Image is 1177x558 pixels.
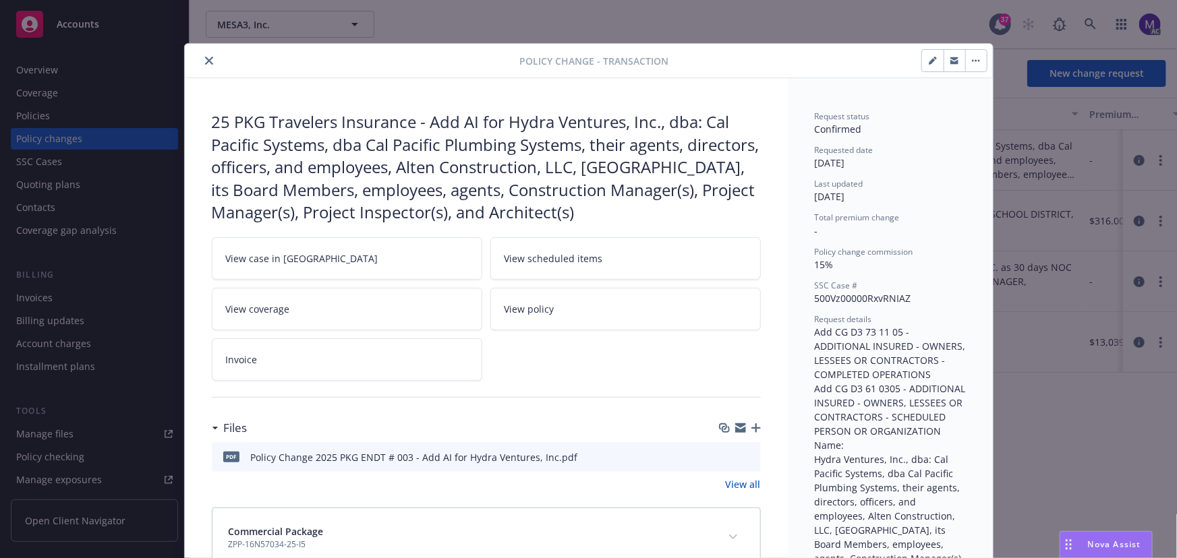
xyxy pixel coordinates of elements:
button: preview file [743,450,755,464]
span: SSC Case # [815,280,858,291]
a: View coverage [212,288,482,330]
a: View scheduled items [490,237,761,280]
span: Total premium change [815,212,900,223]
span: Request status [815,111,870,122]
span: View policy [505,302,554,316]
div: Drag to move [1060,532,1077,557]
span: [DATE] [815,190,845,203]
span: Confirmed [815,123,862,135]
span: - [815,224,818,237]
a: View all [726,477,761,491]
span: View coverage [226,302,290,316]
a: View case in [GEOGRAPHIC_DATA] [212,237,482,280]
button: close [201,53,217,69]
span: View scheduled items [505,251,603,266]
span: Requested date [815,144,873,156]
a: Invoice [212,338,482,381]
span: View case in [GEOGRAPHIC_DATA] [226,251,378,266]
button: download file [722,450,733,464]
span: Policy change commission [815,246,913,257]
span: Policy change - Transaction [519,54,668,68]
button: Nova Assist [1060,531,1153,558]
a: View policy [490,288,761,330]
h3: Files [224,419,248,437]
span: Request details [815,313,872,325]
span: Last updated [815,178,863,189]
span: 15% [815,258,834,271]
span: ZPP-16N57034-25-I5 [229,538,324,551]
div: Files [212,419,248,437]
span: pdf [223,452,239,462]
span: 500Vz00000RxvRNIAZ [815,292,911,305]
span: [DATE] [815,156,845,169]
span: Commercial Package [229,524,324,538]
button: expand content [722,526,744,548]
div: Policy Change 2025 PKG ENDT # 003 - Add AI for Hydra Ventures, Inc.pdf [251,450,578,464]
span: Nova Assist [1088,538,1141,550]
span: Invoice [226,352,258,367]
div: 25 PKG Travelers Insurance - Add AI for Hydra Ventures, Inc., dba: Cal Pacific Systems, dba Cal P... [212,111,761,224]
